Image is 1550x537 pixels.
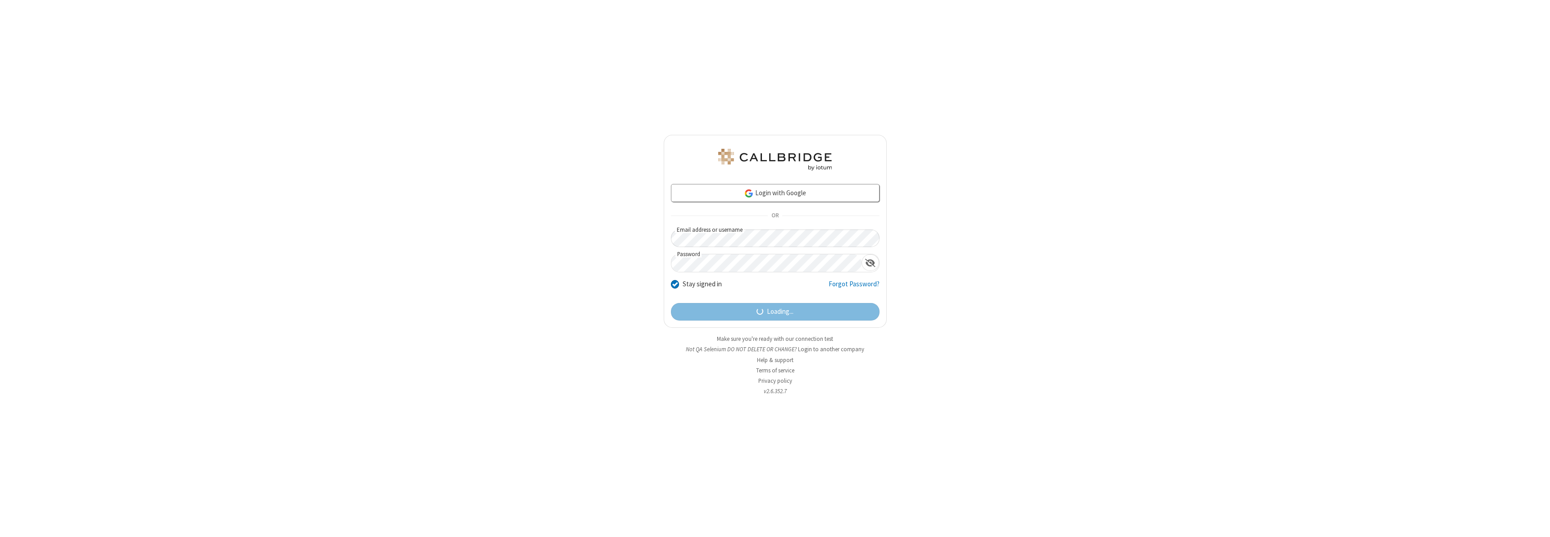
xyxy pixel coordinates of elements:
[671,303,880,321] button: Loading...
[1527,514,1543,531] iframe: Chat
[757,356,793,364] a: Help & support
[758,377,792,385] a: Privacy policy
[664,387,887,395] li: v2.6.352.7
[664,345,887,353] li: Not QA Selenium DO NOT DELETE OR CHANGE?
[671,254,862,272] input: Password
[756,367,794,374] a: Terms of service
[683,279,722,289] label: Stay signed in
[767,307,793,317] span: Loading...
[798,345,864,353] button: Login to another company
[862,254,879,271] div: Show password
[768,210,782,222] span: OR
[744,188,754,198] img: google-icon.png
[716,149,834,170] img: QA Selenium DO NOT DELETE OR CHANGE
[671,229,880,247] input: Email address or username
[717,335,833,343] a: Make sure you're ready with our connection test
[671,184,880,202] a: Login with Google
[829,279,880,296] a: Forgot Password?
